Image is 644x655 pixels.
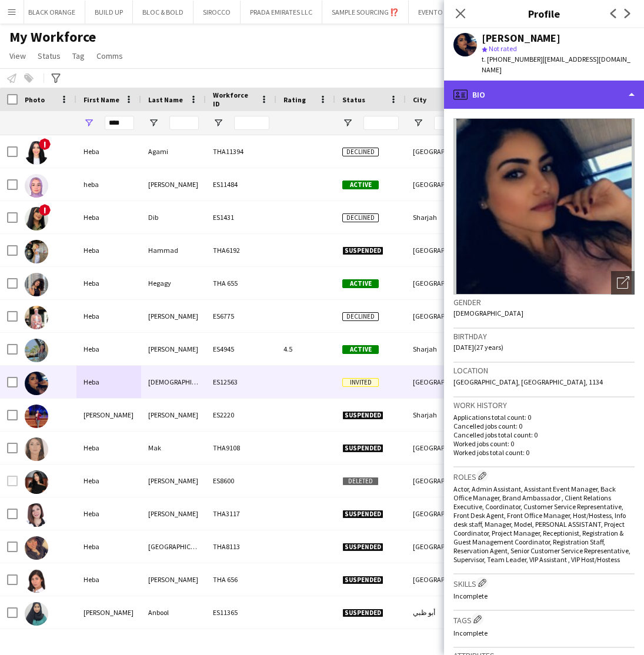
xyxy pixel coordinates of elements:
[72,51,85,61] span: Tag
[342,477,379,486] span: Deleted
[206,201,276,233] div: ES1431
[141,366,206,398] div: [DEMOGRAPHIC_DATA]
[206,563,276,596] div: THA 656
[9,51,26,61] span: View
[39,204,51,216] span: !
[76,399,141,431] div: [PERSON_NAME]
[406,234,476,266] div: [GEOGRAPHIC_DATA]
[342,510,383,519] span: Suspended
[84,95,119,104] span: First Name
[76,234,141,266] div: Heba
[206,333,276,365] div: ES4945
[206,168,276,200] div: ES11484
[444,6,644,21] h3: Profile
[453,591,635,600] p: Incomplete
[342,213,379,222] span: Declined
[342,411,383,420] span: Suspended
[206,497,276,530] div: THA3117
[141,464,206,497] div: [PERSON_NAME]
[453,470,635,482] h3: Roles
[406,530,476,563] div: [GEOGRAPHIC_DATA]
[453,413,635,422] p: Applications total count: 0
[489,44,517,53] span: Not rated
[342,444,383,453] span: Suspended
[453,629,635,637] p: Incomplete
[342,312,379,321] span: Declined
[206,464,276,497] div: ES8600
[342,609,383,617] span: Suspended
[413,95,426,104] span: City
[234,116,269,130] input: Workforce ID Filter Input
[406,168,476,200] div: [GEOGRAPHIC_DATA]
[25,536,48,560] img: Heba Salem
[76,563,141,596] div: Heba
[453,448,635,457] p: Worked jobs total count: 0
[141,333,206,365] div: [PERSON_NAME]
[76,168,141,200] div: heba
[76,432,141,464] div: Heba
[169,116,199,130] input: Last Name Filter Input
[406,201,476,233] div: Sharjah
[25,339,48,362] img: Heba Ibrahim
[453,400,635,410] h3: Work history
[141,563,206,596] div: [PERSON_NAME]
[206,267,276,299] div: THA 655
[68,48,89,64] a: Tag
[406,333,476,365] div: Sharjah
[406,563,476,596] div: [GEOGRAPHIC_DATA]
[213,118,223,128] button: Open Filter Menu
[406,596,476,629] div: أبو ظبي
[148,118,159,128] button: Open Filter Menu
[25,306,48,329] img: Heba Hussein
[342,543,383,552] span: Suspended
[206,135,276,168] div: THA11394
[33,48,65,64] a: Status
[5,48,31,64] a: View
[206,300,276,332] div: ES6775
[406,366,476,398] div: [GEOGRAPHIC_DATA]
[213,91,255,108] span: Workforce ID
[342,378,379,387] span: Invited
[276,333,335,365] div: 4.5
[453,343,503,352] span: [DATE] (27 years)
[19,1,85,24] button: BLACK ORANGE
[342,279,379,288] span: Active
[25,470,48,494] img: Heba Malik
[453,577,635,589] h3: Skills
[49,71,63,85] app-action-btn: Advanced filters
[141,135,206,168] div: Agami
[453,422,635,430] p: Cancelled jobs count: 0
[76,366,141,398] div: Heba
[76,464,141,497] div: Heba
[7,476,18,486] input: Row Selection is disabled for this row (unchecked)
[85,1,133,24] button: BUILD UP
[453,118,635,295] img: Crew avatar or photo
[409,1,512,24] button: EVENTO SMART SOLUTIONS
[342,148,379,156] span: Declined
[38,51,61,61] span: Status
[76,530,141,563] div: Heba
[141,168,206,200] div: [PERSON_NAME]
[25,503,48,527] img: Heba Mohamed Adel
[25,569,48,593] img: Heba Tallah Ali
[193,1,241,24] button: SIROCCO
[76,201,141,233] div: Heba
[25,95,45,104] span: Photo
[241,1,322,24] button: PRADA EMIRATES LLC
[76,135,141,168] div: Heba
[453,309,523,318] span: [DEMOGRAPHIC_DATA]
[453,331,635,342] h3: Birthday
[453,377,603,386] span: [GEOGRAPHIC_DATA], [GEOGRAPHIC_DATA], 1134
[141,497,206,530] div: [PERSON_NAME]
[206,596,276,629] div: ES11365
[206,399,276,431] div: ES2220
[453,484,630,564] span: Actor, Admin Assistant, Assistant Event Manager, Back Office Manager, Brand Ambassador , Client R...
[342,345,379,354] span: Active
[141,596,206,629] div: Anbool
[206,530,276,563] div: THA8113
[76,333,141,365] div: Heba
[76,596,141,629] div: [PERSON_NAME]
[105,116,134,130] input: First Name Filter Input
[322,1,409,24] button: SAMPLE SOURCING ⁉️
[453,430,635,439] p: Cancelled jobs total count: 0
